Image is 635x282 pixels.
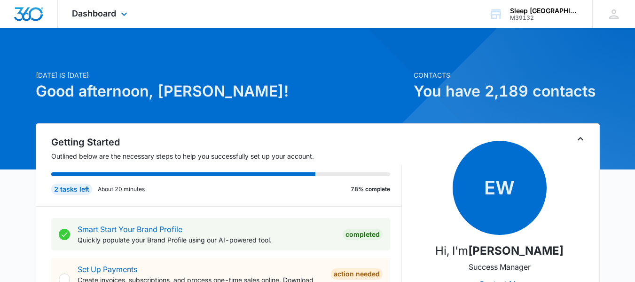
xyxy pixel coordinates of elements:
button: Toggle Collapse [575,133,586,145]
div: Completed [343,229,383,240]
p: [DATE] is [DATE] [36,70,408,80]
div: 2 tasks left [51,184,92,195]
h2: Getting Started [51,135,402,149]
span: Dashboard [72,8,116,18]
div: account name [510,7,579,15]
div: Action Needed [331,268,383,280]
p: Hi, I'm [435,242,564,259]
p: Contacts [414,70,600,80]
p: Outlined below are the necessary steps to help you successfully set up your account. [51,151,402,161]
a: Smart Start Your Brand Profile [78,225,182,234]
div: account id [510,15,579,21]
p: About 20 minutes [98,185,145,193]
span: EW [453,141,547,235]
a: Set Up Payments [78,265,137,274]
strong: [PERSON_NAME] [468,244,564,258]
p: 78% complete [351,185,390,193]
p: Quickly populate your Brand Profile using our AI-powered tool. [78,235,335,245]
p: Success Manager [469,261,531,273]
h1: You have 2,189 contacts [414,80,600,103]
h1: Good afternoon, [PERSON_NAME]! [36,80,408,103]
